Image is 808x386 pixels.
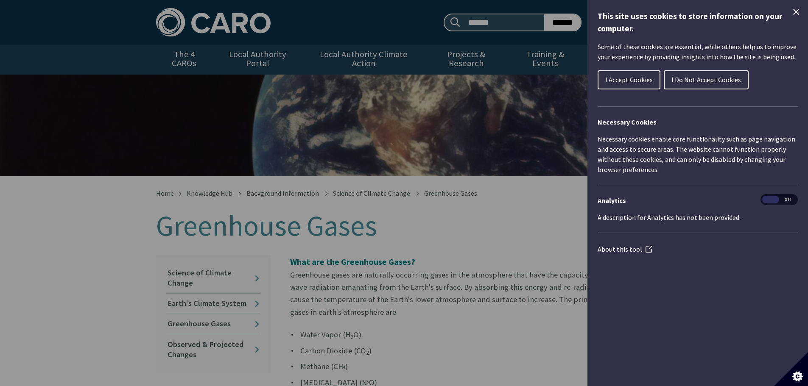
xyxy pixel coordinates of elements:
[598,117,798,127] h2: Necessary Cookies
[671,75,741,84] span: I Do Not Accept Cookies
[598,212,798,222] p: A description for Analytics has not been provided.
[791,7,801,17] button: Close Cookie Control
[598,70,660,89] button: I Accept Cookies
[664,70,749,89] button: I Do Not Accept Cookies
[598,42,798,62] p: Some of these cookies are essential, while others help us to improve your experience by providing...
[598,245,652,253] a: About this tool
[762,196,779,204] span: On
[779,196,796,204] span: Off
[598,134,798,175] p: Necessary cookies enable core functionality such as page navigation and access to secure areas. T...
[598,195,798,205] h3: Analytics
[598,10,798,35] h1: This site uses cookies to store information on your computer.
[605,75,653,84] span: I Accept Cookies
[774,352,808,386] button: Set cookie preferences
